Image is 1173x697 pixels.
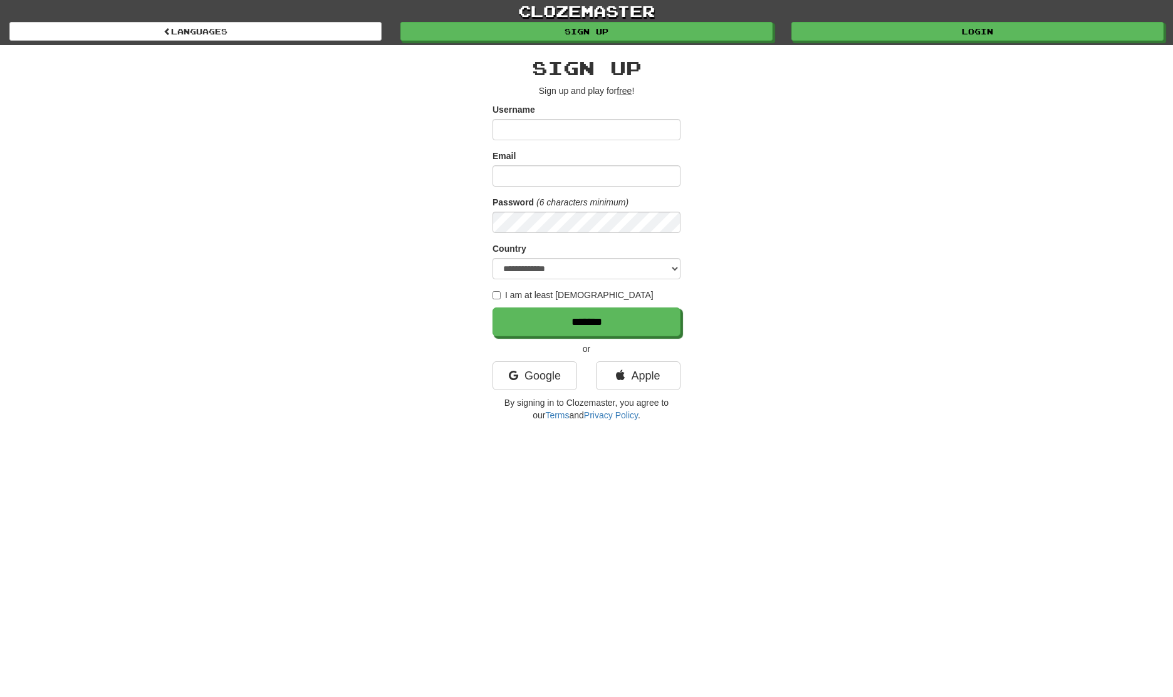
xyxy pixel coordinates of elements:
input: I am at least [DEMOGRAPHIC_DATA] [493,291,501,299]
label: I am at least [DEMOGRAPHIC_DATA] [493,289,654,301]
label: Username [493,103,535,116]
label: Country [493,242,526,255]
a: Terms [545,410,569,420]
a: Sign up [400,22,773,41]
a: Google [493,361,577,390]
a: Login [791,22,1164,41]
label: Password [493,196,534,209]
p: Sign up and play for ! [493,85,680,97]
a: Apple [596,361,680,390]
em: (6 characters minimum) [536,197,628,207]
p: By signing in to Clozemaster, you agree to our and . [493,396,680,421]
a: Privacy Policy [584,410,638,420]
label: Email [493,150,516,162]
a: Languages [9,22,382,41]
h2: Sign up [493,58,680,78]
p: or [493,343,680,355]
u: free [617,86,632,96]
